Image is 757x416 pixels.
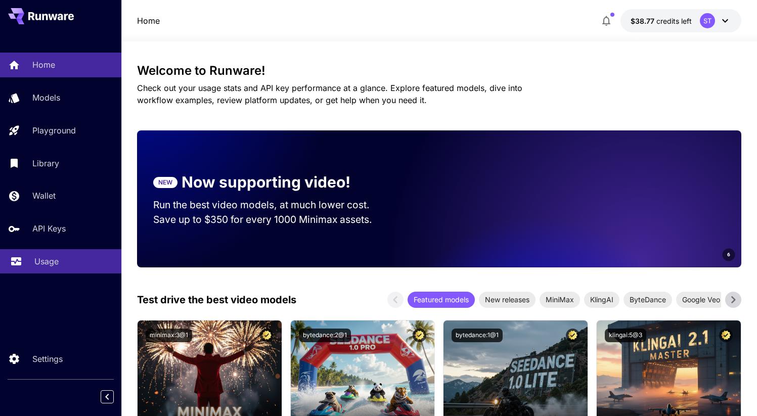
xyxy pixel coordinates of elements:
span: New releases [479,294,536,305]
span: 6 [727,251,730,258]
div: ST [700,13,715,28]
div: Collapse sidebar [108,388,121,406]
div: KlingAI [584,292,619,308]
div: Google Veo [676,292,726,308]
p: Home [32,59,55,71]
button: bytedance:2@1 [299,329,351,342]
p: Save up to $350 for every 1000 Minimax assets. [153,212,389,227]
nav: breadcrumb [137,15,160,27]
p: Now supporting video! [182,171,350,194]
p: API Keys [32,222,66,235]
div: New releases [479,292,536,308]
p: Test drive the best video models [137,292,296,307]
p: Models [32,91,60,104]
span: credits left [656,17,692,25]
div: MiniMax [540,292,580,308]
span: MiniMax [540,294,580,305]
div: ByteDance [624,292,672,308]
button: Certified Model – Vetted for best performance and includes a commercial license. [719,329,733,342]
button: Certified Model – Vetted for best performance and includes a commercial license. [566,329,580,342]
span: Check out your usage stats and API key performance at a glance. Explore featured models, dive int... [137,83,522,105]
button: bytedance:1@1 [452,329,503,342]
div: Featured models [408,292,475,308]
p: Wallet [32,190,56,202]
button: Collapse sidebar [101,390,114,403]
p: Library [32,157,59,169]
p: Run the best video models, at much lower cost. [153,198,389,212]
p: Playground [32,124,76,136]
span: KlingAI [584,294,619,305]
a: Home [137,15,160,27]
span: $38.77 [631,17,656,25]
button: klingai:5@3 [605,329,646,342]
p: Usage [34,255,59,267]
h3: Welcome to Runware! [137,64,741,78]
button: Certified Model – Vetted for best performance and includes a commercial license. [260,329,274,342]
div: $38.76563 [631,16,692,26]
button: Certified Model – Vetted for best performance and includes a commercial license. [413,329,426,342]
span: Google Veo [676,294,726,305]
button: $38.76563ST [620,9,741,32]
p: Settings [32,353,63,365]
button: minimax:3@1 [146,329,192,342]
span: ByteDance [624,294,672,305]
span: Featured models [408,294,475,305]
